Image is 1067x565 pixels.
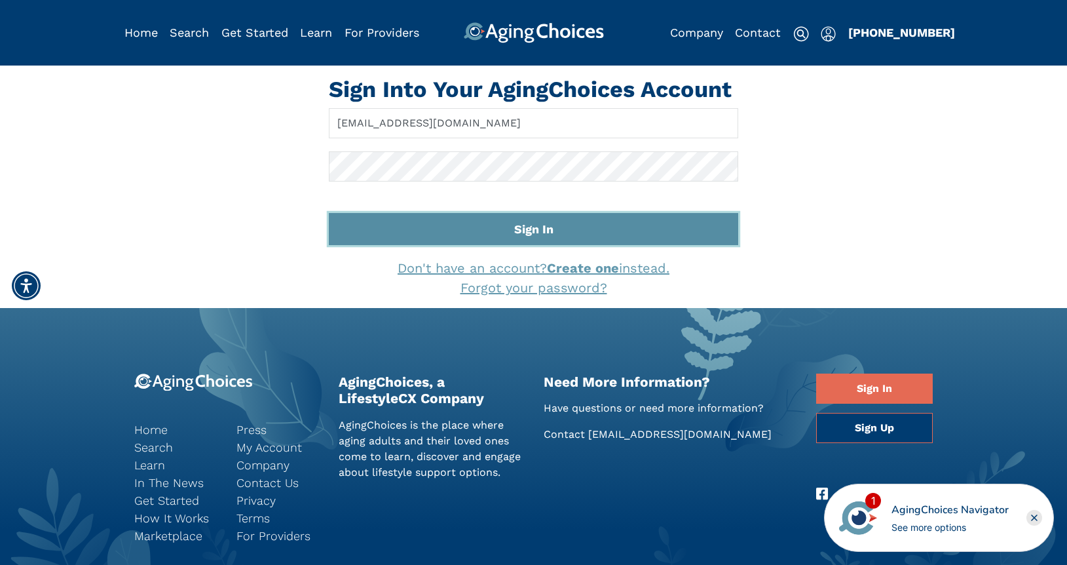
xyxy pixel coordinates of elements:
div: Accessibility Menu [12,271,41,300]
a: In The News [134,474,217,492]
div: 1 [865,493,881,509]
a: Terms [236,509,319,527]
input: Password [329,151,738,182]
a: Sign Up [816,413,933,443]
a: Search [134,438,217,456]
h2: AgingChoices, a LifestyleCX Company [339,374,524,406]
a: Forgot your password? [460,280,607,296]
a: Contact [735,26,781,39]
a: Sign In [816,374,933,404]
a: Marketplace [134,527,217,545]
a: Get Started [134,492,217,509]
div: Popover trigger [170,22,209,43]
a: Learn [134,456,217,474]
div: Popover trigger [821,22,836,43]
a: Learn [300,26,332,39]
p: AgingChoices is the place where aging adults and their loved ones come to learn, discover and eng... [339,418,524,480]
h2: Need More Information? [544,374,797,390]
button: Sign In [329,213,738,245]
p: Have questions or need more information? [544,400,797,416]
a: Contact Us [236,474,319,492]
img: search-icon.svg [793,26,809,42]
a: My Account [236,438,319,456]
input: Email [329,108,738,138]
div: See more options [891,520,1009,534]
img: user-icon.svg [821,26,836,42]
a: Facebook [816,484,828,505]
a: Search [170,26,209,39]
img: avatar [836,496,880,540]
a: Privacy [236,492,319,509]
a: Press [236,421,319,438]
a: Home [134,421,217,438]
a: [PHONE_NUMBER] [848,26,955,39]
a: Don't have an account?Create oneinstead. [398,260,669,276]
div: Close [1026,510,1042,526]
a: Home [124,26,158,39]
h1: Sign Into Your AgingChoices Account [329,76,738,103]
a: [EMAIL_ADDRESS][DOMAIN_NAME] [588,428,772,440]
a: For Providers [236,527,319,545]
a: For Providers [345,26,419,39]
a: Company [670,26,723,39]
div: AgingChoices Navigator [891,502,1009,518]
p: Contact [544,427,797,442]
img: AgingChoices [463,22,603,43]
strong: Create one [547,260,619,276]
a: Twitter [842,484,855,505]
a: Get Started [221,26,288,39]
img: 9-logo.svg [134,374,253,391]
a: How It Works [134,509,217,527]
a: Company [236,456,319,474]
